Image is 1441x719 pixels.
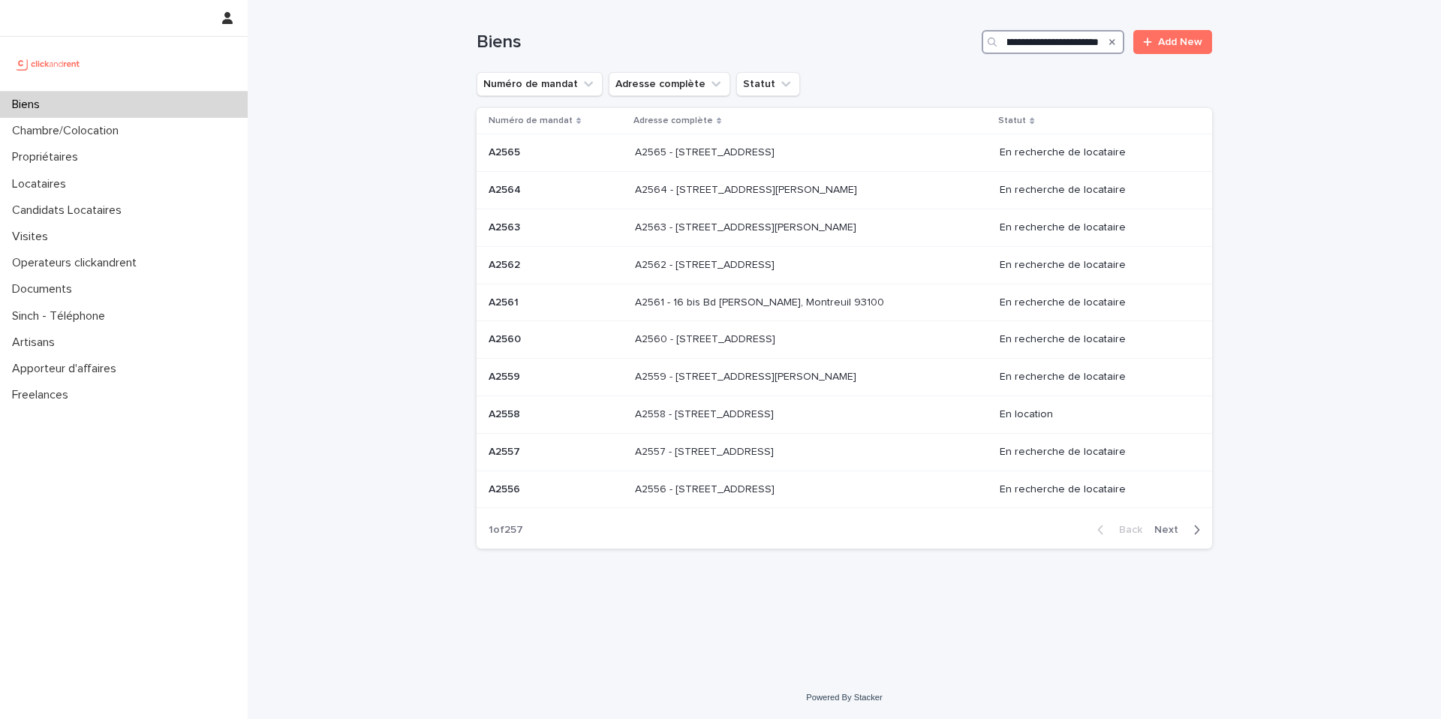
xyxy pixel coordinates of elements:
p: Sinch - Téléphone [6,309,117,323]
p: En recherche de locataire [1000,333,1188,346]
p: Chambre/Colocation [6,124,131,138]
tr: A2557A2557 A2557 - [STREET_ADDRESS]A2557 - [STREET_ADDRESS] En recherche de locataire [477,433,1212,471]
tr: A2559A2559 A2559 - [STREET_ADDRESS][PERSON_NAME]A2559 - [STREET_ADDRESS][PERSON_NAME] En recherch... [477,359,1212,396]
button: Numéro de mandat [477,72,603,96]
p: Biens [6,98,52,112]
p: Adresse complète [633,113,713,129]
p: A2558 [489,405,523,421]
tr: A2556A2556 A2556 - [STREET_ADDRESS]A2556 - [STREET_ADDRESS] En recherche de locataire [477,471,1212,508]
p: En recherche de locataire [1000,146,1188,159]
p: A2558 - [STREET_ADDRESS] [635,405,777,421]
p: 1 of 257 [477,512,535,549]
p: A2560 [489,330,524,346]
p: Candidats Locataires [6,203,134,218]
a: Add New [1133,30,1212,54]
p: A2565 [489,143,523,159]
p: A2559 [489,368,523,384]
p: Documents [6,282,84,296]
p: En recherche de locataire [1000,371,1188,384]
p: A2564 [489,181,524,197]
p: A2560 - [STREET_ADDRESS] [635,330,778,346]
p: A2562 - [STREET_ADDRESS] [635,256,778,272]
a: Powered By Stacker [806,693,882,702]
button: Back [1085,523,1148,537]
p: A2556 - [STREET_ADDRESS] [635,480,778,496]
p: Freelances [6,388,80,402]
p: A2564 - [STREET_ADDRESS][PERSON_NAME] [635,181,860,197]
p: A2556 [489,480,523,496]
p: A2559 - [STREET_ADDRESS][PERSON_NAME] [635,368,859,384]
p: En recherche de locataire [1000,221,1188,234]
p: A2562 [489,256,523,272]
p: A2565 - [STREET_ADDRESS] [635,143,778,159]
p: A2557 - [STREET_ADDRESS] [635,443,777,459]
p: Numéro de mandat [489,113,573,129]
p: A2557 [489,443,523,459]
button: Adresse complète [609,72,730,96]
p: En recherche de locataire [1000,184,1188,197]
tr: A2565A2565 A2565 - [STREET_ADDRESS]A2565 - [STREET_ADDRESS] En recherche de locataire [477,134,1212,172]
input: Search [982,30,1124,54]
p: Artisans [6,335,67,350]
h1: Biens [477,32,976,53]
p: En recherche de locataire [1000,446,1188,459]
p: En recherche de locataire [1000,259,1188,272]
p: A2561 - 16 bis Bd [PERSON_NAME], Montreuil 93100 [635,293,887,309]
p: A2561 [489,293,522,309]
p: Locataires [6,177,78,191]
p: A2563 - 781 Avenue de Monsieur Teste, Montpellier 34070 [635,218,859,234]
p: Statut [998,113,1026,129]
tr: A2564A2564 A2564 - [STREET_ADDRESS][PERSON_NAME]A2564 - [STREET_ADDRESS][PERSON_NAME] En recherch... [477,172,1212,209]
tr: A2562A2562 A2562 - [STREET_ADDRESS]A2562 - [STREET_ADDRESS] En recherche de locataire [477,246,1212,284]
tr: A2563A2563 A2563 - [STREET_ADDRESS][PERSON_NAME]A2563 - [STREET_ADDRESS][PERSON_NAME] En recherch... [477,209,1212,246]
p: Operateurs clickandrent [6,256,149,270]
p: Visites [6,230,60,244]
button: Statut [736,72,800,96]
tr: A2560A2560 A2560 - [STREET_ADDRESS]A2560 - [STREET_ADDRESS] En recherche de locataire [477,321,1212,359]
p: En recherche de locataire [1000,296,1188,309]
p: En recherche de locataire [1000,483,1188,496]
img: UCB0brd3T0yccxBKYDjQ [12,49,85,79]
span: Add New [1158,37,1202,47]
p: En location [1000,408,1188,421]
p: Apporteur d'affaires [6,362,128,376]
tr: A2561A2561 A2561 - 16 bis Bd [PERSON_NAME], Montreuil 93100A2561 - 16 bis Bd [PERSON_NAME], Montr... [477,284,1212,321]
p: Propriétaires [6,150,90,164]
tr: A2558A2558 A2558 - [STREET_ADDRESS]A2558 - [STREET_ADDRESS] En location [477,396,1212,433]
p: A2563 [489,218,523,234]
span: Next [1154,525,1187,535]
button: Next [1148,523,1212,537]
span: Back [1110,525,1142,535]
